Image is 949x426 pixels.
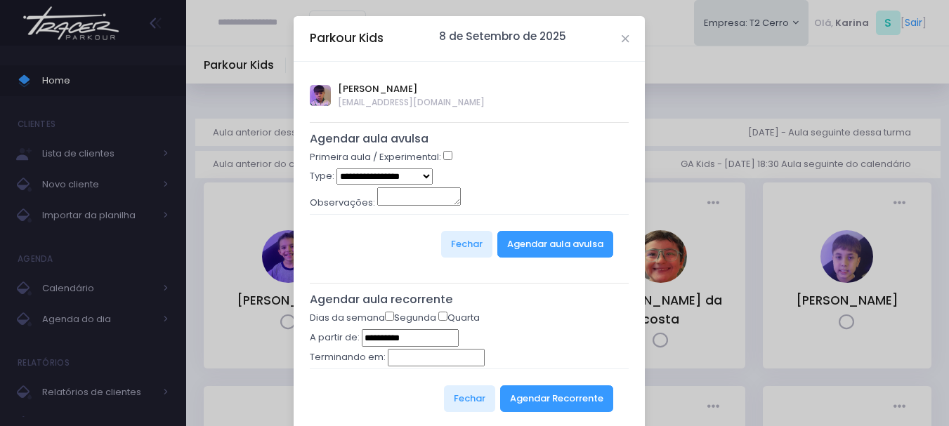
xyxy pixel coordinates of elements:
button: Fechar [444,385,495,412]
button: Agendar Recorrente [500,385,613,412]
label: A partir de: [310,331,360,345]
span: [PERSON_NAME] [338,82,485,96]
h5: Parkour Kids [310,29,384,47]
label: Quarta [438,311,480,325]
label: Segunda [385,311,436,325]
h5: Agendar aula avulsa [310,132,629,146]
button: Agendar aula avulsa [497,231,613,258]
h5: Agendar aula recorrente [310,293,629,307]
label: Type: [310,169,334,183]
button: Close [622,35,629,42]
label: Observações: [310,196,375,210]
span: [EMAIL_ADDRESS][DOMAIN_NAME] [338,96,485,109]
label: Terminando em: [310,350,386,364]
button: Fechar [441,231,492,258]
h6: 8 de Setembro de 2025 [439,30,566,43]
input: Quarta [438,312,447,321]
input: Segunda [385,312,394,321]
label: Primeira aula / Experimental: [310,150,441,164]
